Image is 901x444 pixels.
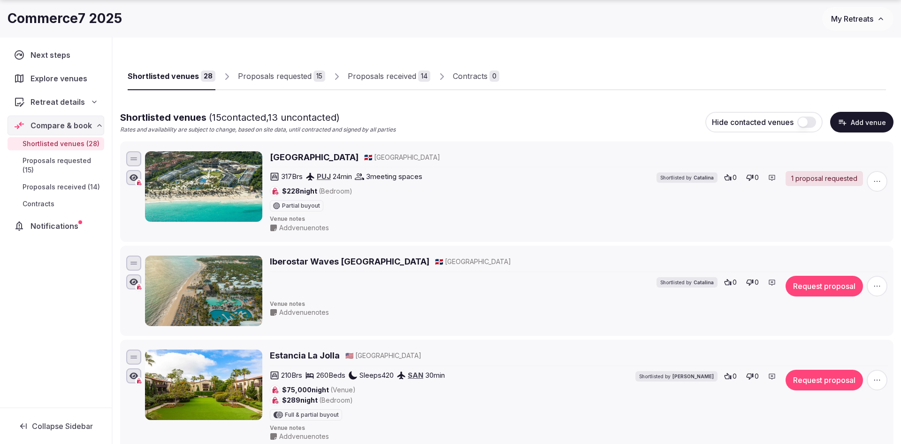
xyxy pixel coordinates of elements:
[8,69,104,88] a: Explore venues
[786,276,863,296] button: Request proposal
[23,182,100,192] span: Proposals received (14)
[333,171,352,181] span: 24 min
[345,351,353,360] button: 🇺🇸
[313,70,325,82] div: 15
[209,112,340,123] span: ( 15 contacted, 13 uncontacted)
[743,171,762,184] button: 0
[31,220,82,232] span: Notifications
[635,371,718,382] div: Shortlisted by
[672,373,714,380] span: [PERSON_NAME]
[120,126,396,134] p: Rates and availability are subject to change, based on site data, until contracted and signed by ...
[281,171,303,181] span: 317 Brs
[279,308,329,317] span: Add venue notes
[364,153,372,162] button: 🇩🇴
[8,45,104,65] a: Next steps
[733,173,737,182] span: 0
[120,112,340,123] span: Shortlisted venues
[270,424,887,432] span: Venue notes
[743,276,762,289] button: 0
[733,372,737,381] span: 0
[418,70,430,82] div: 14
[345,351,353,359] span: 🇺🇸
[8,197,104,210] a: Contracts
[319,396,353,404] span: (Bedroom)
[435,257,443,265] span: 🇩🇴
[31,73,91,84] span: Explore venues
[145,350,262,420] img: Estancia La Jolla
[128,70,199,82] div: Shortlisted venues
[145,256,262,326] img: Iberostar Waves Punta Cana
[281,370,302,380] span: 210 Brs
[285,412,339,418] span: Full & partial buyout
[270,350,340,361] a: Estancia La Jolla
[8,416,104,436] button: Collapse Sidebar
[822,7,893,31] button: My Retreats
[282,187,352,196] span: $228 night
[23,199,54,209] span: Contracts
[721,171,740,184] button: 0
[425,370,445,380] span: 30 min
[8,9,122,28] h1: Commerce7 2025
[694,174,714,181] span: Catalina
[786,171,863,186] a: 1 proposal requested
[279,223,329,233] span: Add venue notes
[238,63,325,90] a: Proposals requested15
[366,171,422,181] span: 3 meeting spaces
[270,215,887,223] span: Venue notes
[8,216,104,236] a: Notifications
[238,70,312,82] div: Proposals requested
[201,70,215,82] div: 28
[489,70,499,82] div: 0
[145,151,262,222] img: Royalton Punta Cana Resort & Casino
[721,276,740,289] button: 0
[755,173,759,182] span: 0
[128,63,215,90] a: Shortlisted venues28
[348,70,416,82] div: Proposals received
[23,156,100,175] span: Proposals requested (15)
[32,421,93,431] span: Collapse Sidebar
[319,187,352,195] span: (Bedroom)
[270,256,429,267] a: Iberostar Waves [GEOGRAPHIC_DATA]
[23,139,99,148] span: Shortlisted venues (28)
[657,277,718,288] div: Shortlisted by
[348,63,430,90] a: Proposals received14
[359,370,394,380] span: Sleeps 420
[316,370,345,380] span: 260 Beds
[31,120,92,131] span: Compare & book
[330,386,356,394] span: (Venue)
[8,137,104,150] a: Shortlisted venues (28)
[279,432,329,441] span: Add venue notes
[453,70,488,82] div: Contracts
[755,372,759,381] span: 0
[721,370,740,383] button: 0
[445,257,511,266] span: [GEOGRAPHIC_DATA]
[712,117,794,127] span: Hide contacted venues
[317,172,331,181] a: PUJ
[31,96,85,108] span: Retreat details
[282,385,356,395] span: $75,000 night
[8,180,104,194] a: Proposals received (14)
[355,351,421,360] span: [GEOGRAPHIC_DATA]
[8,154,104,177] a: Proposals requested (15)
[364,153,372,161] span: 🇩🇴
[408,371,423,380] a: SAN
[270,151,359,163] a: [GEOGRAPHIC_DATA]
[830,112,893,132] button: Add venue
[270,300,887,308] span: Venue notes
[657,172,718,183] div: Shortlisted by
[453,63,499,90] a: Contracts0
[282,203,320,209] span: Partial buyout
[743,370,762,383] button: 0
[374,153,440,162] span: [GEOGRAPHIC_DATA]
[733,278,737,287] span: 0
[786,370,863,390] button: Request proposal
[831,14,873,23] span: My Retreats
[435,257,443,266] button: 🇩🇴
[694,279,714,286] span: Catalina
[755,278,759,287] span: 0
[31,49,74,61] span: Next steps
